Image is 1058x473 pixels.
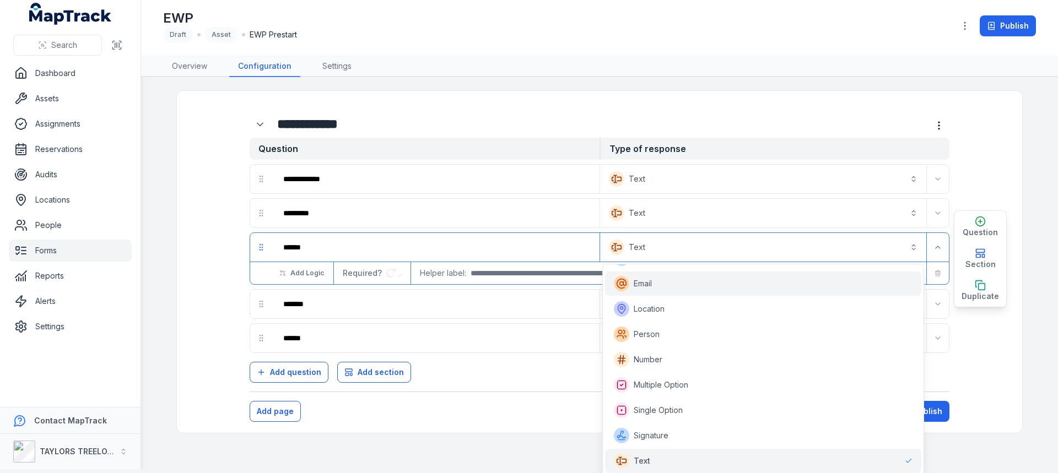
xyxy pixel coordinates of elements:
[634,405,683,416] span: Single Option
[634,303,665,314] span: Location
[634,354,662,365] span: Number
[602,235,924,259] button: Text
[634,455,650,466] span: Text
[634,329,660,340] span: Person
[634,278,652,289] span: Email
[634,430,668,441] span: Signature
[634,379,688,390] span: Multiple Option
